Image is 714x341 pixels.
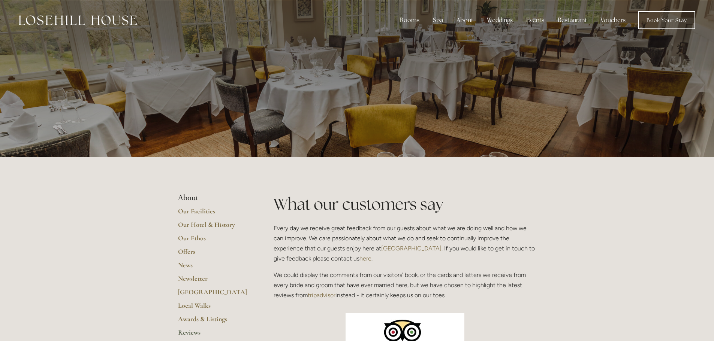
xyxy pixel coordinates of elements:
div: Events [520,13,550,28]
div: Weddings [481,13,519,28]
a: Our Ethos [178,234,250,247]
a: Book Your Stay [638,11,695,29]
a: here [359,255,371,262]
div: Restaurant [552,13,593,28]
h1: What our customers say [274,193,536,215]
a: tripadvisor [308,292,335,299]
a: Our Facilities [178,207,250,220]
a: Vouchers [594,13,632,28]
p: Every day we receive great feedback from our guests about what we are doing well and how we can i... [274,223,536,264]
p: We could display the comments from our visitors' book, or the cards and letters we receive from e... [274,270,536,301]
a: Awards & Listings [178,315,250,328]
a: [GEOGRAPHIC_DATA] [381,245,442,252]
a: News [178,261,250,274]
a: Offers [178,247,250,261]
a: Our Hotel & History [178,220,250,234]
a: [GEOGRAPHIC_DATA] [178,288,250,301]
img: Losehill House [19,15,137,25]
a: Newsletter [178,274,250,288]
a: Local Walks [178,301,250,315]
div: Rooms [394,13,425,28]
div: Spa [427,13,449,28]
li: About [178,193,250,203]
div: About [451,13,479,28]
